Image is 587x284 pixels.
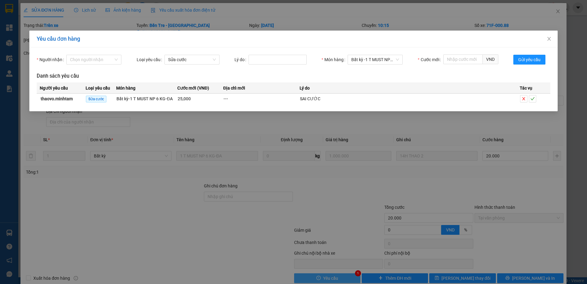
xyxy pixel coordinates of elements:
[513,55,545,65] button: Gửi yêu cầu
[137,55,164,65] label: Loại yêu cầu
[128,96,173,101] span: - 1 T MUST NP 6 KG-ĐA
[300,85,310,91] span: Lý do
[364,57,407,62] span: - 1 T MUST NP 6 KG-ĐA
[520,97,527,101] span: close
[418,55,443,65] label: Cước mới
[541,31,558,48] button: Close
[234,55,249,65] label: Lý do
[168,55,216,64] span: Sửa cước
[223,85,245,91] span: Địa chỉ mới
[116,85,135,91] span: Món hàng
[529,95,536,102] button: check
[86,85,110,91] span: Loại yêu cầu
[40,85,68,91] span: Người yêu cầu
[520,85,532,91] span: Tác vụ
[177,85,209,91] span: Cước mới (VNĐ)
[518,56,541,63] span: Gửi yêu cầu
[223,96,228,101] span: ---
[529,97,536,101] span: check
[37,55,66,65] label: Người nhận
[351,55,399,64] span: Bất kỳ
[300,96,320,101] span: SAI CƯỚC
[322,55,348,65] label: Món hàng
[443,54,483,64] input: Cước mới
[41,96,73,101] strong: thaovo.minhtam
[178,96,191,101] span: 25,000
[520,95,527,102] button: close
[483,54,498,64] span: VND
[116,96,173,101] span: Bất kỳ
[70,55,113,64] input: Người nhận
[547,36,552,41] span: close
[37,72,550,80] h3: Danh sách yêu cầu
[249,55,307,65] input: Lý do
[37,35,550,42] div: Yêu cầu đơn hàng
[86,96,106,102] span: Sửa cước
